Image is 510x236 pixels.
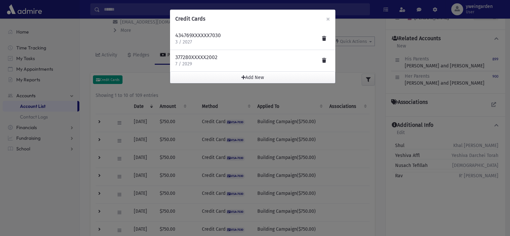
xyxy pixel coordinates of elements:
[175,15,205,23] h6: Credit Cards
[170,71,335,83] button: Add New
[175,61,217,67] p: 7 / 2029
[175,39,221,45] p: 3 / 2027
[175,32,221,39] h4: 434769XXXXXX7030
[321,10,335,28] button: Close
[326,14,330,24] span: ×
[175,54,217,61] h4: 377280XXXXX2002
